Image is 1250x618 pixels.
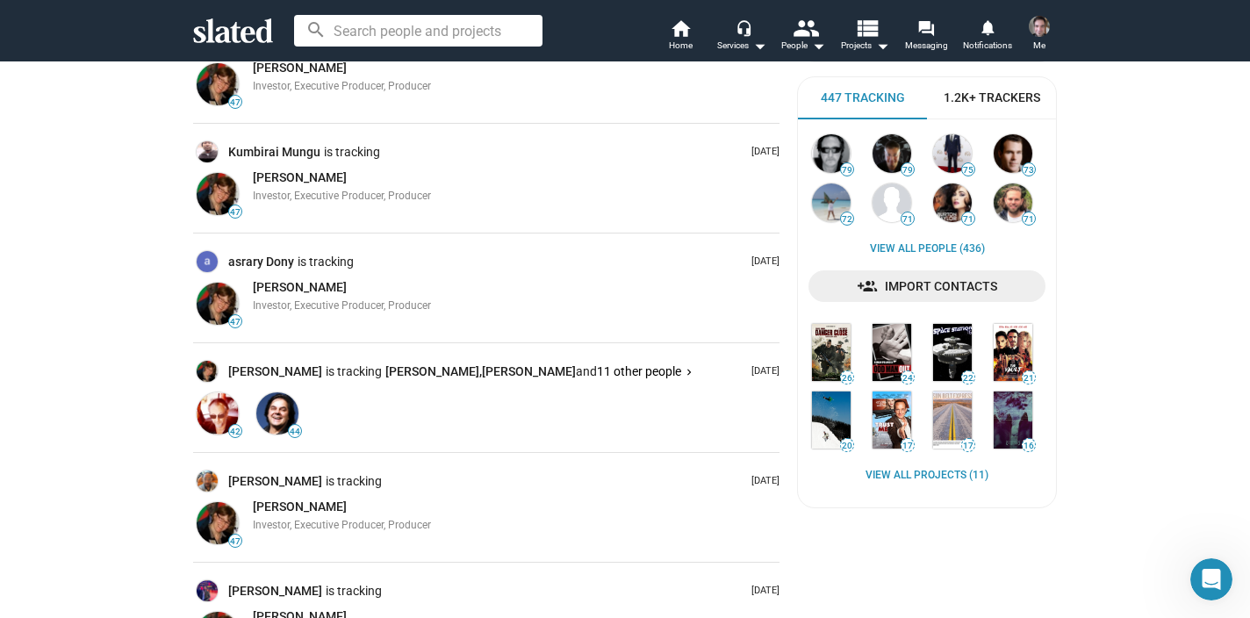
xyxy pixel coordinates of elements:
[933,134,972,173] img: Kevin Walsh
[669,35,693,56] span: Home
[326,473,385,490] span: is tracking
[834,18,895,56] button: Projects
[253,170,347,184] span: [PERSON_NAME]
[812,392,851,449] img: The Crash Reel
[962,214,974,225] span: 71
[197,580,218,601] img: Abhishek Sharma
[933,392,972,449] img: Sun Belt Express
[808,320,854,384] a: DANGER CLOSE
[197,251,218,272] img: asrary Dony
[994,392,1032,449] img: Bluebird
[930,388,975,452] a: Sun Belt Express
[962,165,974,176] span: 75
[253,190,431,202] span: Investor, Executive Producer, Producer
[324,144,384,161] span: is tracking
[711,18,772,56] button: Services
[1029,16,1050,37] img: Ryan Johnson
[869,388,915,452] a: Trust Me
[197,283,239,325] img: Pauline Burt
[482,364,576,378] span: [PERSON_NAME]
[253,80,431,92] span: Investor, Executive Producer, Producer
[228,473,326,490] a: [PERSON_NAME]
[197,63,239,105] img: Pauline Burt
[841,441,853,451] span: 20
[905,35,948,56] span: Messaging
[253,60,347,76] a: [PERSON_NAME]
[902,441,914,451] span: 17
[841,165,853,176] span: 79
[841,373,853,384] span: 26
[736,19,751,35] mat-icon: headset_mic
[933,324,972,381] img: Space Station 76
[326,363,385,380] span: is tracking
[228,363,326,380] a: [PERSON_NAME]
[873,392,911,449] img: Trust Me
[289,427,301,437] span: 44
[744,475,779,488] p: [DATE]
[963,35,1012,56] span: Notifications
[1018,12,1060,58] button: Ryan JohnsonMe
[873,134,911,173] img: Michael Uslan
[994,183,1032,222] img: Wayne Marc Godfrey
[228,254,298,270] a: asrary Dony
[917,19,934,36] mat-icon: forum
[933,183,972,222] img: Lucy Rands
[228,583,326,600] a: [PERSON_NAME]
[229,427,241,437] span: 42
[298,254,357,270] span: is tracking
[1023,441,1035,451] span: 16
[872,35,893,56] mat-icon: arrow_drop_down
[902,373,914,384] span: 24
[197,361,218,382] img: Pauline Burt
[930,320,975,384] a: Space Station 76
[1033,35,1045,56] span: Me
[253,279,347,296] a: [PERSON_NAME]
[385,364,482,378] span: [PERSON_NAME],
[229,97,241,108] span: 47
[821,90,905,106] span: 447 Tracking
[808,35,829,56] mat-icon: arrow_drop_down
[670,18,691,39] mat-icon: home
[197,471,218,492] img: Harry Edgar Palacio
[812,324,851,381] img: DANGER CLOSE
[717,35,766,56] div: Services
[253,61,347,75] span: [PERSON_NAME]
[1023,165,1035,176] span: 73
[870,242,985,256] a: View all People (436)
[994,134,1032,173] img: Kevin Frakes
[253,299,431,312] span: Investor, Executive Producer, Producer
[902,165,914,176] span: 79
[229,207,241,218] span: 47
[197,173,239,215] img: Pauline Burt
[482,363,576,380] a: [PERSON_NAME]
[576,364,597,378] span: and
[866,469,988,483] a: View all Projects (11)
[749,35,770,56] mat-icon: arrow_drop_down
[253,499,347,515] a: [PERSON_NAME]
[744,146,779,159] p: [DATE]
[990,388,1036,452] a: Bluebird
[781,35,825,56] div: People
[1190,558,1232,600] iframe: Intercom live chat
[944,90,1040,106] span: 1.2K+ Trackers
[253,169,347,186] a: [PERSON_NAME]
[1023,373,1035,384] span: 21
[808,270,1045,302] a: Import Contacts
[744,255,779,269] p: [DATE]
[902,214,914,225] span: 71
[229,536,241,547] span: 47
[841,214,853,225] span: 72
[197,141,218,162] img: Kumbirai Mungu
[294,15,542,47] input: Search people and projects
[808,388,854,452] a: The Crash Reel
[253,499,347,514] span: [PERSON_NAME]
[895,18,957,56] a: Messaging
[962,441,974,451] span: 17
[744,365,779,378] p: [DATE]
[326,583,385,600] span: is tracking
[793,15,818,40] mat-icon: people
[597,363,693,380] button: 11 other people
[869,320,915,384] a: Roman Polanski: Odd Man Out
[1023,214,1035,225] span: 71
[744,585,779,598] p: [DATE]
